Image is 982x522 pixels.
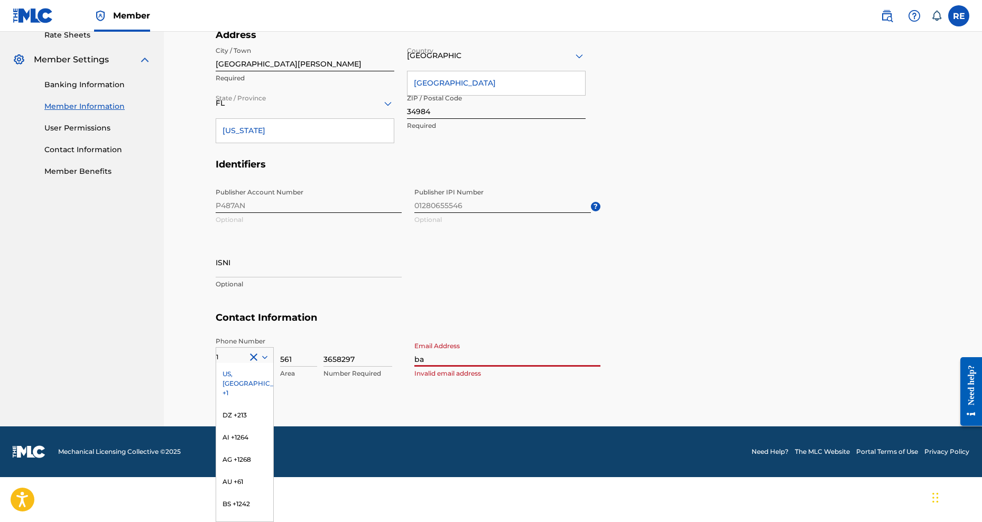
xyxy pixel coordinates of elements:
[407,121,586,130] p: Required
[216,404,273,426] div: DZ +213
[44,123,151,134] a: User Permissions
[795,447,850,456] a: The MLC Website
[948,5,969,26] div: User Menu
[280,369,317,378] p: Area
[13,445,45,458] img: logo
[216,449,273,471] div: AG +1268
[216,73,394,83] p: Required
[407,40,433,55] label: Country
[216,87,266,103] label: State / Province
[44,79,151,90] a: Banking Information
[216,363,273,404] div: US, [GEOGRAPHIC_DATA] +1
[44,166,151,177] a: Member Benefits
[407,71,585,95] div: [GEOGRAPHIC_DATA]
[929,471,982,522] iframe: Chat Widget
[216,279,402,289] p: Optional
[881,10,893,22] img: search
[752,447,789,456] a: Need Help?
[904,5,925,26] div: Help
[44,30,151,41] a: Rate Sheets
[931,11,942,21] div: Notifications
[952,349,982,434] iframe: Resource Center
[216,471,273,493] div: AU +61
[908,10,921,22] img: help
[216,493,273,515] div: BS +1242
[216,312,930,337] h5: Contact Information
[216,426,273,449] div: AI +1264
[44,144,151,155] a: Contact Information
[216,159,930,183] h5: Identifiers
[591,202,600,211] span: ?
[44,101,151,112] a: Member Information
[876,5,897,26] a: Public Search
[856,447,918,456] a: Portal Terms of Use
[216,119,394,143] div: [US_STATE]
[323,369,392,378] p: Number Required
[414,369,600,378] p: Invalid email address
[94,10,107,22] img: Top Rightsholder
[34,53,109,66] span: Member Settings
[932,482,939,514] div: Drag
[138,53,151,66] img: expand
[58,447,181,456] span: Mechanical Licensing Collective © 2025
[924,447,969,456] a: Privacy Policy
[13,53,25,66] img: Member Settings
[13,8,53,23] img: MLC Logo
[216,29,600,41] h5: Address
[113,10,150,22] span: Member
